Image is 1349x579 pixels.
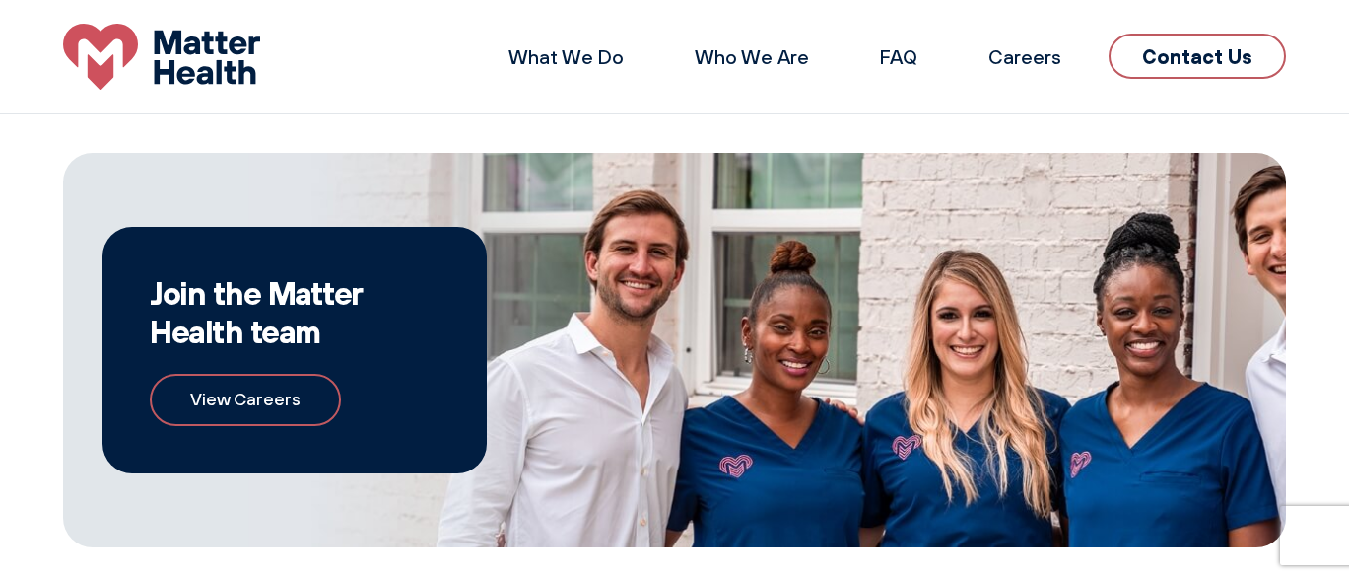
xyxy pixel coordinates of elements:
[508,44,624,69] a: What We Do
[150,274,439,350] h2: Join the Matter Health team
[150,374,341,426] a: View Careers
[880,44,917,69] a: FAQ
[988,44,1061,69] a: Careers
[1109,34,1286,79] a: Contact Us
[695,44,809,69] a: Who We Are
